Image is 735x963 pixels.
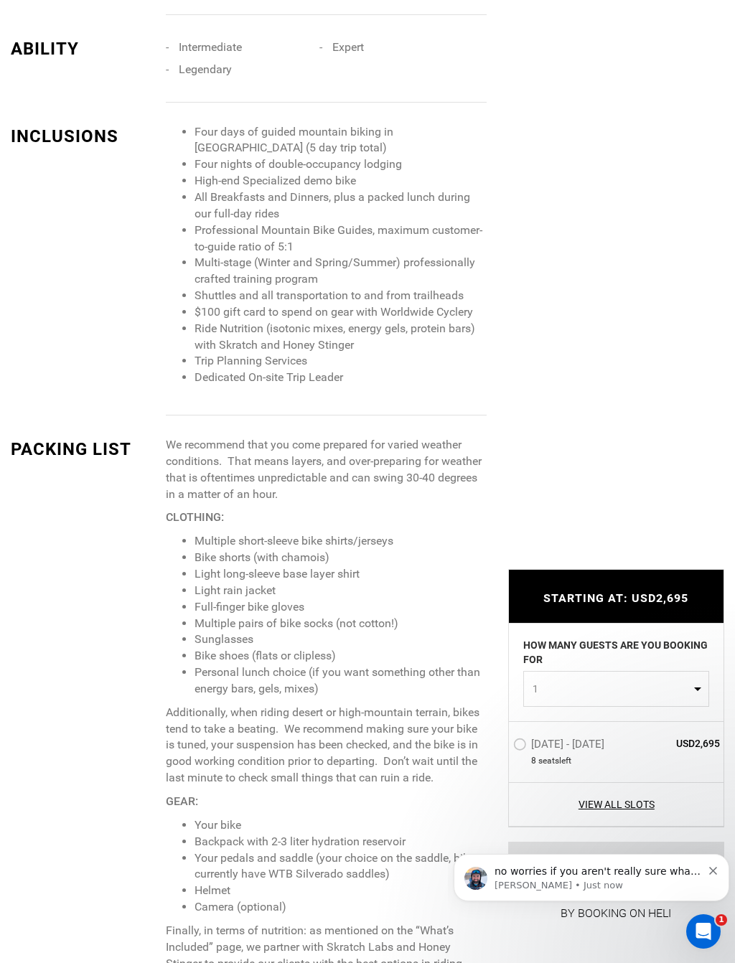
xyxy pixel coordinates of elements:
div: Carl says… [11,374,276,474]
span: STARTING AT: USD2,695 [543,592,688,606]
span: Legendary [179,62,232,76]
strong: GEAR: [166,794,198,808]
li: Four days of guided mountain biking in [GEOGRAPHIC_DATA] (5 day trip total) [195,124,487,157]
span: seat left [538,756,571,768]
div: ABILITY [11,37,155,61]
button: Home [225,6,252,33]
div: Group Size [29,399,258,413]
li: Professional Mountain Bike Guides, maximum customer-to-guide ratio of 5:1 [195,222,487,255]
li: Light long-sleeve base layer shirt [195,566,487,583]
span: Expert [332,40,364,54]
div: Carl says… [11,281,276,342]
textarea: Message… [12,444,275,493]
div: Bike [231,238,276,269]
div: INCLUSIONS [11,124,155,149]
strong: CLOTHING: [166,510,224,524]
iframe: Intercom live chat [686,914,721,949]
a: View All Slots [513,797,720,812]
li: Personal lunch choice (if you want something other than energy bars, gels, mixes) [195,664,487,697]
li: Multiple short-sleeve bike shirts/jerseys [195,533,487,550]
span: 8 [531,756,536,768]
b: There are absolutely no mark-ups when you book with [PERSON_NAME]. [23,134,215,174]
li: Ride Nutrition (isotonic mixes, energy gels, protein bars) with Skratch and Honey Stinger [195,321,487,354]
label: HOW MANY GUESTS ARE YOU BOOKING FOR [523,639,709,672]
li: Bike shoes (flats or clipless) [195,648,487,664]
span: 1 [716,914,727,926]
button: 1 [523,672,709,708]
div: Welcome to Heli! 👋We are a marketplace for adventures all over the world.There are absolutely no ... [11,83,235,226]
div: Great! 👍 By answering a few questions, we can get you matched with your ideal trip. [11,281,235,340]
p: Additionally, when riding desert or high-mountain terrain, bikes tend to take a beating. We recom... [166,705,487,786]
li: Light rain jacket [195,583,487,599]
span: USD2,695 [634,737,720,751]
span: Intermediate [179,40,242,54]
li: Sunglasses [195,631,487,648]
div: Carl says… [11,83,276,238]
span: s [555,756,559,768]
div: Who’s going? Just you or a group? [11,342,206,373]
li: Backpack with 2-3 liter hydration reservoir [195,834,487,850]
div: Great! 👍 By answering a few questions, we can get you matched with your ideal trip. [23,289,224,332]
li: Trip Planning Services [195,353,487,370]
div: Carl says… [11,342,276,375]
button: Send a message… [246,464,269,487]
li: Full-finger bike gloves [195,599,487,616]
li: Four nights of double-occupancy lodging [195,156,487,173]
li: $100 gift card to spend on gear with Worldwide Cyclery [195,304,487,321]
h1: [PERSON_NAME] [70,7,163,18]
div: Welcome to Heli! 👋 We are a marketplace for adventures all over the world. What type of adventure... [23,91,224,217]
div: Close [252,6,278,32]
img: Profile image for Thomas [41,8,64,31]
li: Multi-stage (Winter and Spring/Summer) professionally crafted training program [195,255,487,288]
li: All Breakfasts and Dinners, plus a packed lunch during our full-day rides [195,189,487,222]
li: Your pedals and saddle (your choice on the saddle, bikes currently have WTB Silverado saddles) [195,850,487,883]
span: 1 [533,682,690,697]
div: Who’s going? Just you or a group? [23,350,195,365]
div: Bike [243,246,264,260]
p: We recommend that you come prepared for varied weather conditions. That means layers, and over-pr... [166,437,487,502]
li: Shuttles and all transportation to and from trailheads [195,288,487,304]
li: Bike shorts (with chamois) [195,550,487,566]
label: [DATE] - [DATE] [513,738,608,756]
li: High-end Specialized demo bike [195,173,487,189]
p: Active [70,18,98,32]
iframe: Intercom notifications message [448,824,735,924]
li: Camera (optional) [195,899,487,916]
button: go back [9,6,37,33]
li: Dedicated On-site Trip Leader [195,370,487,386]
li: Multiple pairs of bike socks (not cotton!) [195,616,487,632]
li: Your bike [195,817,487,834]
input: Group Size [29,417,258,446]
div: user says… [11,238,276,281]
li: Helmet [195,883,487,899]
div: PACKING LIST [11,437,155,461]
